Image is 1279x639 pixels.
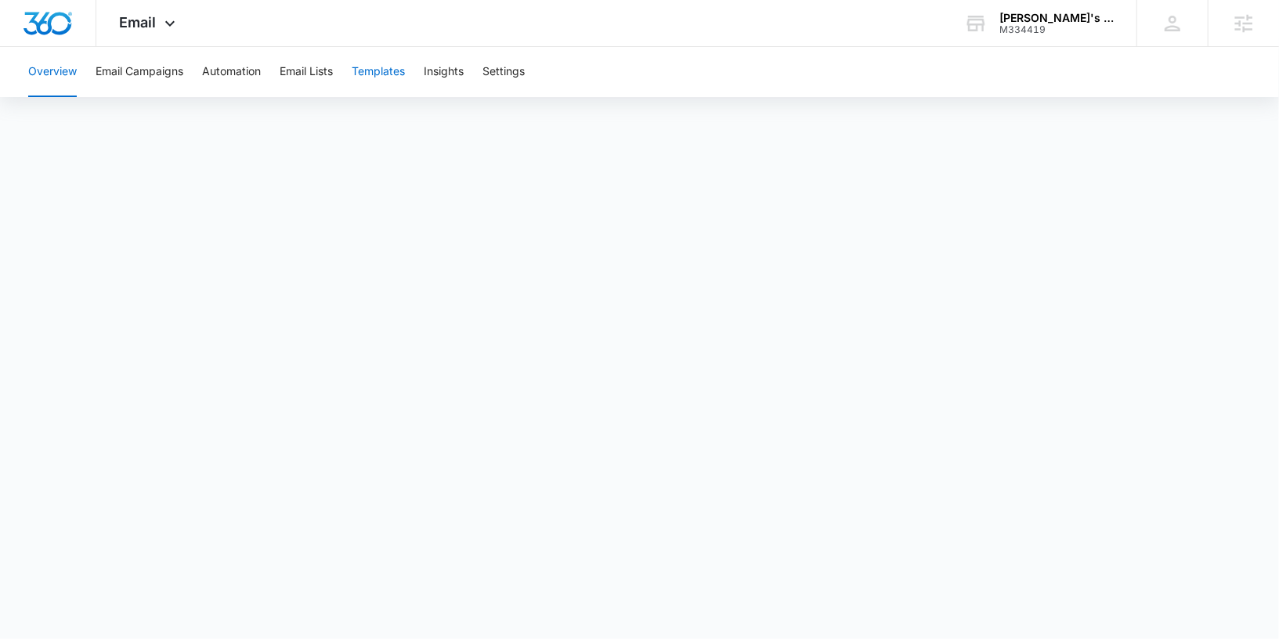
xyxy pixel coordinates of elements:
button: Templates [352,47,405,97]
button: Overview [28,47,77,97]
button: Automation [202,47,261,97]
div: account id [999,24,1114,35]
button: Insights [424,47,464,97]
button: Email Campaigns [96,47,183,97]
button: Settings [482,47,525,97]
div: account name [999,12,1114,24]
button: Email Lists [280,47,333,97]
span: Email [120,14,157,31]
